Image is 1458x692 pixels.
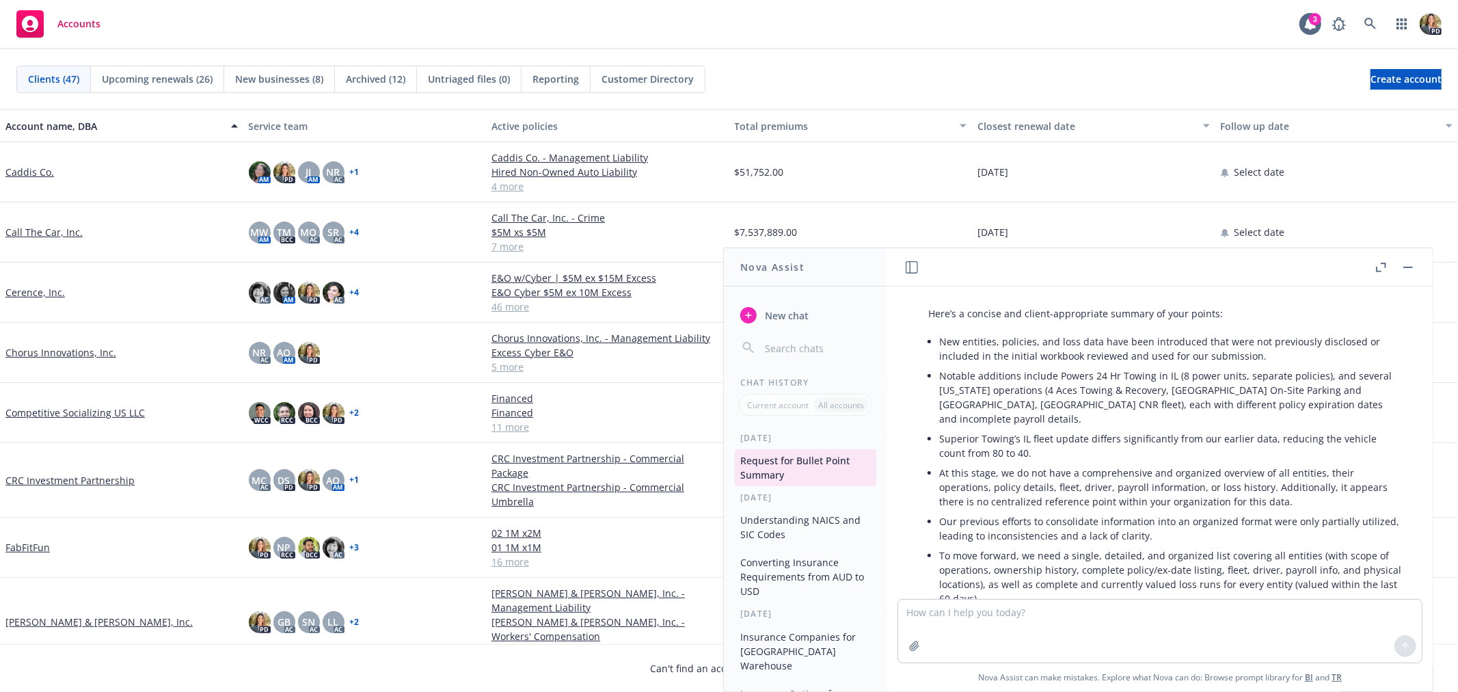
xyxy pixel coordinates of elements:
div: Active policies [491,119,724,133]
img: photo [298,342,320,364]
span: LL [328,615,339,629]
span: MC [252,473,267,488]
a: Accounts [11,5,106,43]
a: BI [1305,671,1313,683]
span: Clients (47) [28,72,79,86]
a: 46 more [491,300,724,314]
a: 5 more [491,643,724,658]
span: GB [278,615,291,629]
div: [DATE] [724,492,887,503]
span: SR [327,225,339,239]
img: photo [273,161,295,183]
span: New chat [762,308,809,323]
img: photo [298,402,320,424]
img: photo [323,537,345,559]
span: [DATE] [977,225,1008,239]
a: Caddis Co. [5,165,54,179]
a: 01 1M x1M [491,540,724,555]
span: [DATE] [977,165,1008,179]
div: [DATE] [724,608,887,620]
a: [PERSON_NAME] & [PERSON_NAME], Inc. - Workers' Compensation [491,615,724,643]
input: Search chats [762,338,871,358]
button: Total premiums [729,109,973,142]
span: JJ [306,165,312,179]
img: photo [1420,13,1442,35]
h1: Nova Assist [740,260,805,274]
div: Total premiums [735,119,952,133]
a: 4 more [491,179,724,194]
span: $51,752.00 [735,165,784,179]
a: Search [1357,10,1384,38]
span: Can't find an account? [651,661,808,676]
span: AO [327,473,340,488]
span: DS [278,473,291,488]
a: CRC Investment Partnership - Commercial Package [491,451,724,480]
img: photo [249,402,271,424]
span: Nova Assist can make mistakes. Explore what Nova can do: Browse prompt library for and [978,663,1342,691]
div: Closest renewal date [977,119,1195,133]
a: Create account [1371,69,1442,90]
a: Report a Bug [1325,10,1353,38]
button: New chat [735,303,876,328]
span: Archived (12) [346,72,405,86]
p: Here’s a concise and client-appropriate summary of your points: [928,306,1403,321]
button: Insurance Companies for [GEOGRAPHIC_DATA] Warehouse [735,626,876,677]
a: + 2 [350,618,360,626]
a: [PERSON_NAME] & [PERSON_NAME], Inc. [5,615,193,629]
a: + 1 [350,476,360,484]
div: Account name, DBA [5,119,223,133]
a: Chorus Innovations, Inc. [5,345,116,360]
div: [DATE] [724,432,887,444]
span: $7,537,889.00 [735,225,798,239]
li: Notable additions include Powers 24 Hr Towing in IL (8 power units, separate policies), and sever... [939,366,1403,429]
button: Closest renewal date [972,109,1215,142]
span: SN [302,615,315,629]
span: Select date [1234,225,1285,239]
span: NR [253,345,267,360]
a: E&O Cyber $5M ex 10M Excess [491,285,724,300]
img: photo [273,402,295,424]
a: Switch app [1388,10,1416,38]
a: + 2 [350,409,360,417]
a: Cerence, Inc. [5,285,65,300]
span: AO [278,345,291,360]
img: photo [298,282,320,304]
span: MQ [301,225,317,239]
a: Caddis Co. - Management Liability [491,150,724,165]
span: MW [251,225,269,239]
span: Select date [1234,165,1285,179]
button: Converting Insurance Requirements from AUD to USD [735,551,876,602]
a: + 4 [350,228,360,237]
a: Hired Non-Owned Auto Liability [491,165,724,179]
span: Accounts [57,18,100,29]
button: Understanding NAICS and SIC Codes [735,509,876,546]
img: photo [249,282,271,304]
li: Superior Towing’s IL fleet update differs significantly from our earlier data, reducing the vehic... [939,429,1403,463]
p: All accounts [818,399,864,411]
a: 16 more [491,555,724,569]
a: + 4 [350,289,360,297]
span: NP [278,540,291,555]
a: Excess Cyber E&O [491,345,724,360]
span: TM [277,225,291,239]
img: photo [298,469,320,491]
img: photo [249,537,271,559]
div: Service team [249,119,481,133]
span: Customer Directory [602,72,694,86]
span: Untriaged files (0) [428,72,510,86]
span: NR [327,165,340,179]
a: 11 more [491,420,724,434]
li: At this stage, we do not have a comprehensive and organized overview of all entities, their opera... [939,463,1403,511]
span: Create account [1371,66,1442,92]
img: photo [323,282,345,304]
a: Financed [491,391,724,405]
p: Current account [747,399,809,411]
img: photo [273,282,295,304]
img: photo [249,161,271,183]
a: Financed [491,405,724,420]
a: + 3 [350,544,360,552]
li: To move forward, we need a single, detailed, and organized list covering all entities (with scope... [939,546,1403,609]
button: Request for Bullet Point Summary [735,449,876,486]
